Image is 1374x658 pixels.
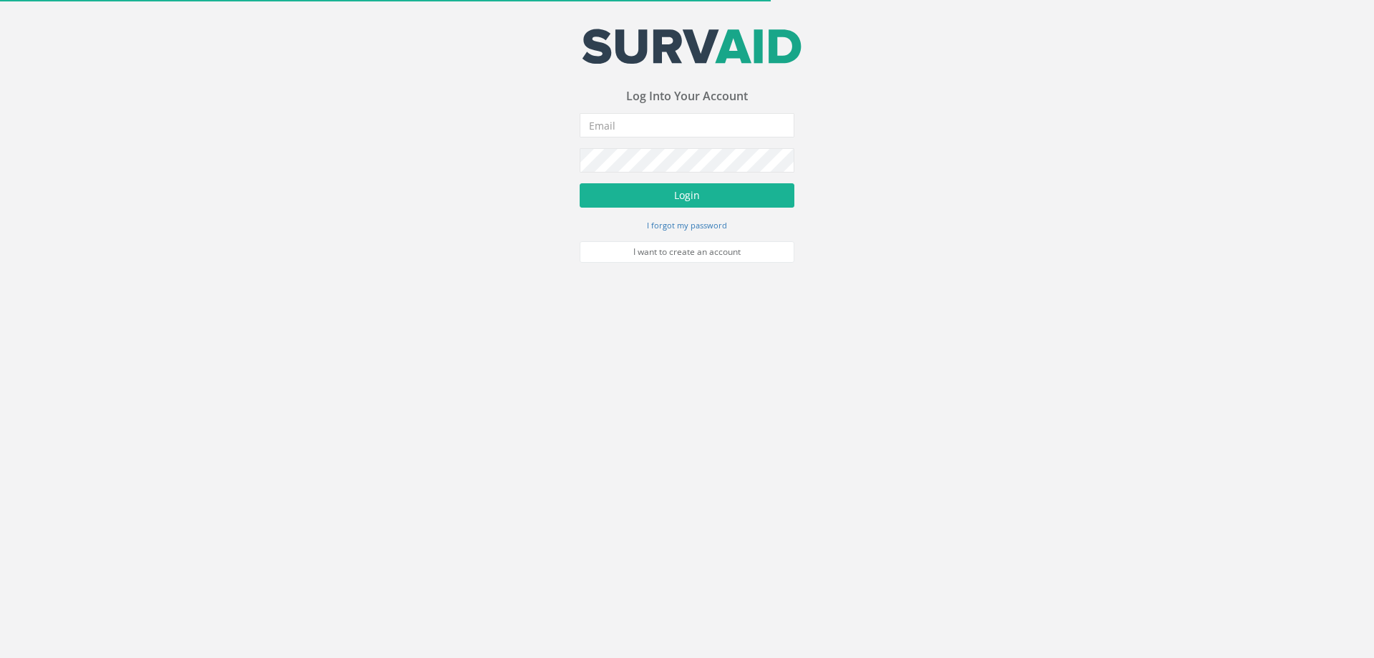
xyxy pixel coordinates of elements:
input: Email [580,113,794,137]
button: Login [580,183,794,208]
small: I forgot my password [647,220,727,231]
a: I want to create an account [580,241,794,263]
a: I forgot my password [647,218,727,231]
h3: Log Into Your Account [580,90,794,103]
